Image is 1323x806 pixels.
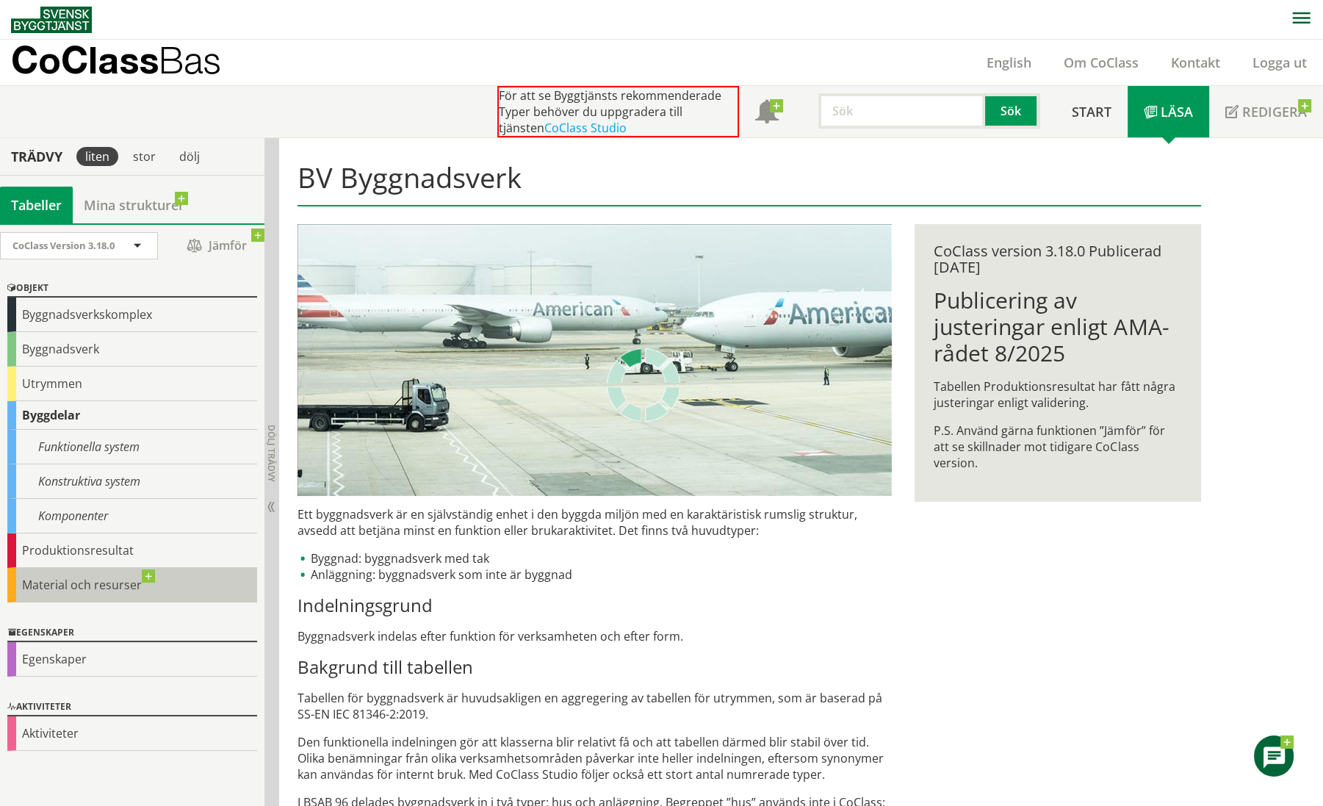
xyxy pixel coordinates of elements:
[497,86,739,137] div: För att se Byggtjänsts rekommenderade Typer behöver du uppgradera till tjänsten
[934,243,1181,276] div: CoClass version 3.18.0 Publicerad [DATE]
[1242,103,1307,120] span: Redigera
[298,656,892,678] h3: Bakgrund till tabellen
[1161,103,1193,120] span: Läsa
[298,566,892,583] li: Anläggning: byggnadsverk som inte är byggnad
[544,120,627,136] a: CoClass Studio
[298,550,892,566] li: Byggnad: byggnadsverk med tak
[298,224,892,496] img: flygplatsbana.jpg
[1236,54,1323,71] a: Logga ut
[755,101,779,125] span: Notifikationer
[1155,54,1236,71] a: Kontakt
[1128,86,1209,137] a: Läsa
[934,422,1181,471] p: P.S. Använd gärna funktionen ”Jämför” för att se skillnader mot tidigare CoClass version.
[7,280,257,298] div: Objekt
[7,625,257,642] div: Egenskaper
[7,568,257,602] div: Material och resurser
[7,332,257,367] div: Byggnadsverk
[985,93,1039,129] button: Sök
[7,367,257,401] div: Utrymmen
[170,147,209,166] div: dölj
[7,401,257,430] div: Byggdelar
[970,54,1048,71] a: English
[159,38,221,82] span: Bas
[7,464,257,499] div: Konstruktiva system
[298,690,892,722] p: Tabellen för byggnadsverk är huvudsakligen en aggregering av tabellen för utrymmen, som är basera...
[124,147,165,166] div: stor
[11,51,221,68] p: CoClass
[934,378,1181,411] p: Tabellen Produktionsresultat har fått några justeringar enligt validering.
[7,642,257,677] div: Egenskaper
[12,239,115,252] span: CoClass Version 3.18.0
[1209,86,1323,137] a: Redigera
[1056,86,1128,137] a: Start
[298,734,892,782] p: Den funktionella indelningen gör att klasserna blir relativt få och att tabellen därmed blir stab...
[7,499,257,533] div: Komponenter
[818,93,985,129] input: Sök
[298,161,1200,206] h1: BV Byggnadsverk
[1048,54,1155,71] a: Om CoClass
[265,425,278,482] span: Dölj trädvy
[7,533,257,568] div: Produktionsresultat
[76,147,118,166] div: liten
[298,594,892,616] h3: Indelningsgrund
[11,7,92,33] img: Svensk Byggtjänst
[11,40,253,85] a: CoClassBas
[1072,103,1111,120] span: Start
[934,287,1181,367] h1: Publicering av justeringar enligt AMA-rådet 8/2025
[73,187,195,223] a: Mina strukturer
[7,298,257,332] div: Byggnadsverkskomplex
[607,348,680,422] img: Laddar
[7,430,257,464] div: Funktionella system
[173,233,261,259] span: Jämför
[7,716,257,751] div: Aktiviteter
[3,148,71,165] div: Trädvy
[7,699,257,716] div: Aktiviteter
